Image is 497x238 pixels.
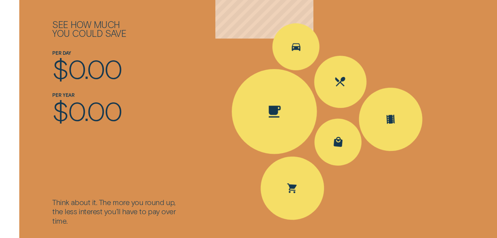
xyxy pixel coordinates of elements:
[313,117,363,167] button: Spent Shopping $30.50; The round up $0.50
[68,53,122,84] span: 0.00
[314,55,367,108] button: Spent Eating out $25.10; The round up $0.90
[52,56,179,81] div: $
[52,98,179,123] div: $
[259,155,325,221] button: Spent Groceries $15.25; The round up $0.75
[273,23,320,70] button: Spent Transport $5.60; The round up $0.40
[52,50,71,56] label: Per day
[232,69,317,154] button: Spent Coffee $4.20; The round up $0.80
[52,92,75,98] label: Per year
[357,86,423,152] button: Spent Entertainment $16.30; The round up $0.70
[52,20,179,37] h2: See how much you could save
[52,198,179,226] div: Think about it. The more you round up, the less interest you’ll have to pay over time.
[68,95,122,126] span: 0.00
